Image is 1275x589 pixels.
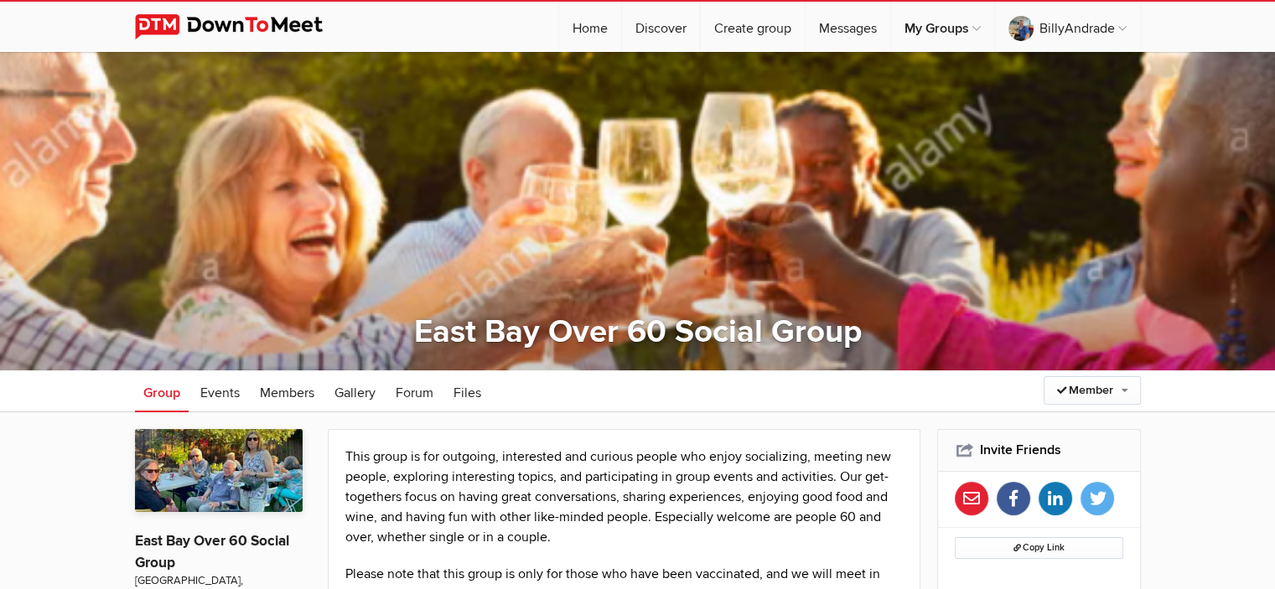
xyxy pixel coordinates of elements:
a: Create group [701,2,805,52]
a: Files [445,370,490,412]
span: Gallery [334,385,376,401]
span: Events [200,385,240,401]
p: This group is for outgoing, interested and curious people who enjoy socializing, meeting new peop... [345,447,904,547]
button: Copy Link [955,537,1123,559]
a: Gallery [326,370,384,412]
a: My Groups [891,2,994,52]
span: Group [143,385,180,401]
a: Group [135,370,189,412]
span: Files [454,385,481,401]
h2: Invite Friends [955,430,1123,470]
span: Forum [396,385,433,401]
span: Members [260,385,314,401]
a: Messages [806,2,890,52]
a: BillyAndrade [995,2,1140,52]
a: Members [251,370,323,412]
img: DownToMeet [135,14,349,39]
a: Member [1044,376,1141,405]
a: Forum [387,370,442,412]
span: Copy Link [1013,542,1065,553]
a: Events [192,370,248,412]
a: Discover [622,2,700,52]
img: East Bay Over 60 Social Group [135,429,303,511]
a: Home [559,2,621,52]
